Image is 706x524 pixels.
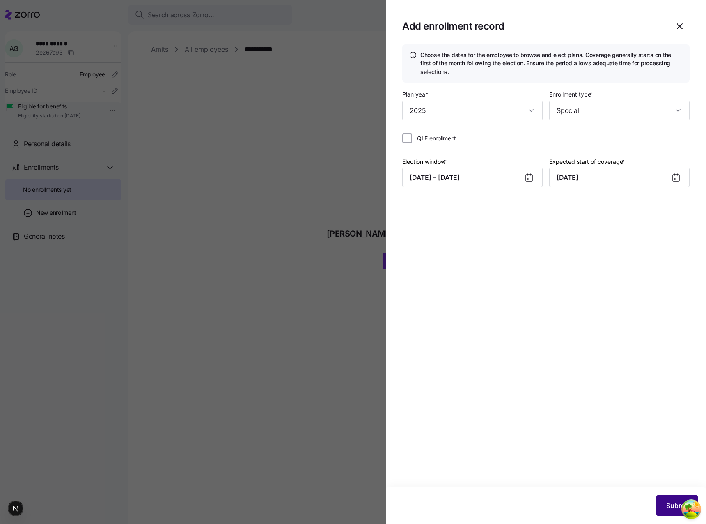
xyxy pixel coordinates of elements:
label: Election window [402,157,448,166]
span: QLE enrollment [417,134,456,142]
label: Plan year [402,90,430,99]
h1: Add enrollment record [402,20,663,32]
h4: Choose the dates for the employee to browse and elect plans. Coverage generally starts on the fir... [420,51,683,76]
input: MM/DD/YYYY [549,168,690,187]
button: Open Tanstack query devtools [683,501,699,517]
label: Expected start of coverage [549,157,626,166]
button: [DATE] – [DATE] [402,168,543,187]
label: Enrollment type [549,90,594,99]
input: Enrollment type [549,101,690,120]
span: Submit [666,501,688,510]
button: Submit [656,495,698,516]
